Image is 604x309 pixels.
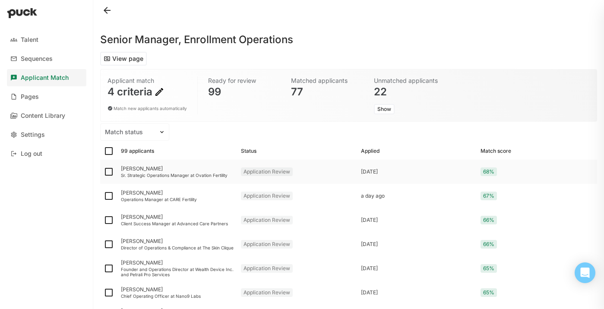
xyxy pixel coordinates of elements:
[121,245,234,250] div: Director of Operations & Compliance at The Skin Clique
[121,214,234,220] div: [PERSON_NAME]
[7,126,86,143] a: Settings
[7,88,86,105] a: Pages
[241,148,256,154] div: Status
[481,264,497,273] div: 65%
[361,169,474,175] div: [DATE]
[241,216,293,224] div: Application Review
[481,288,497,297] div: 65%
[21,150,42,158] div: Log out
[241,192,293,200] div: Application Review
[7,50,86,67] a: Sequences
[481,240,497,249] div: 66%
[361,193,474,199] div: a day ago
[21,93,39,101] div: Pages
[374,104,395,114] button: Show
[361,148,379,154] div: Applied
[241,167,293,176] div: Application Review
[21,112,65,120] div: Content Library
[241,288,293,297] div: Application Review
[108,76,187,85] div: Applicant match
[121,267,234,277] div: Founder and Operations Director at Wealth Device Inc. and Petrali Pro Services
[291,87,362,97] div: 77
[108,87,187,97] div: 4 criteria
[208,87,279,97] div: 99
[208,76,279,85] div: Ready for review
[121,293,234,299] div: Chief Operating Officer at Nano9 Labs
[121,173,234,178] div: Sr. Strategic Operations Manager at Ovation Fertility
[361,265,474,271] div: [DATE]
[21,36,38,44] div: Talent
[21,131,45,139] div: Settings
[100,35,293,45] h1: Senior Manager, Enrollment Operations
[481,216,497,224] div: 66%
[121,221,234,226] div: Client Success Manager at Advanced Care Partners
[7,107,86,124] a: Content Library
[108,104,187,113] div: Match new applicants automatically
[21,55,53,63] div: Sequences
[7,31,86,48] a: Talent
[481,192,497,200] div: 67%
[361,290,474,296] div: [DATE]
[121,197,234,202] div: Operations Manager at CARE Fertility
[241,240,293,249] div: Application Review
[291,76,362,85] div: Matched applicants
[575,262,595,283] div: Open Intercom Messenger
[374,87,445,97] div: 22
[121,190,234,196] div: [PERSON_NAME]
[481,167,497,176] div: 68%
[121,287,234,293] div: [PERSON_NAME]
[121,166,234,172] div: [PERSON_NAME]
[374,76,445,85] div: Unmatched applicants
[21,74,69,82] div: Applicant Match
[121,148,154,154] div: 99 applicants
[361,217,474,223] div: [DATE]
[7,69,86,86] a: Applicant Match
[361,241,474,247] div: [DATE]
[121,260,234,266] div: [PERSON_NAME]
[241,264,293,273] div: Application Review
[100,52,147,66] button: View page
[121,238,234,244] div: [PERSON_NAME]
[481,148,511,154] div: Match score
